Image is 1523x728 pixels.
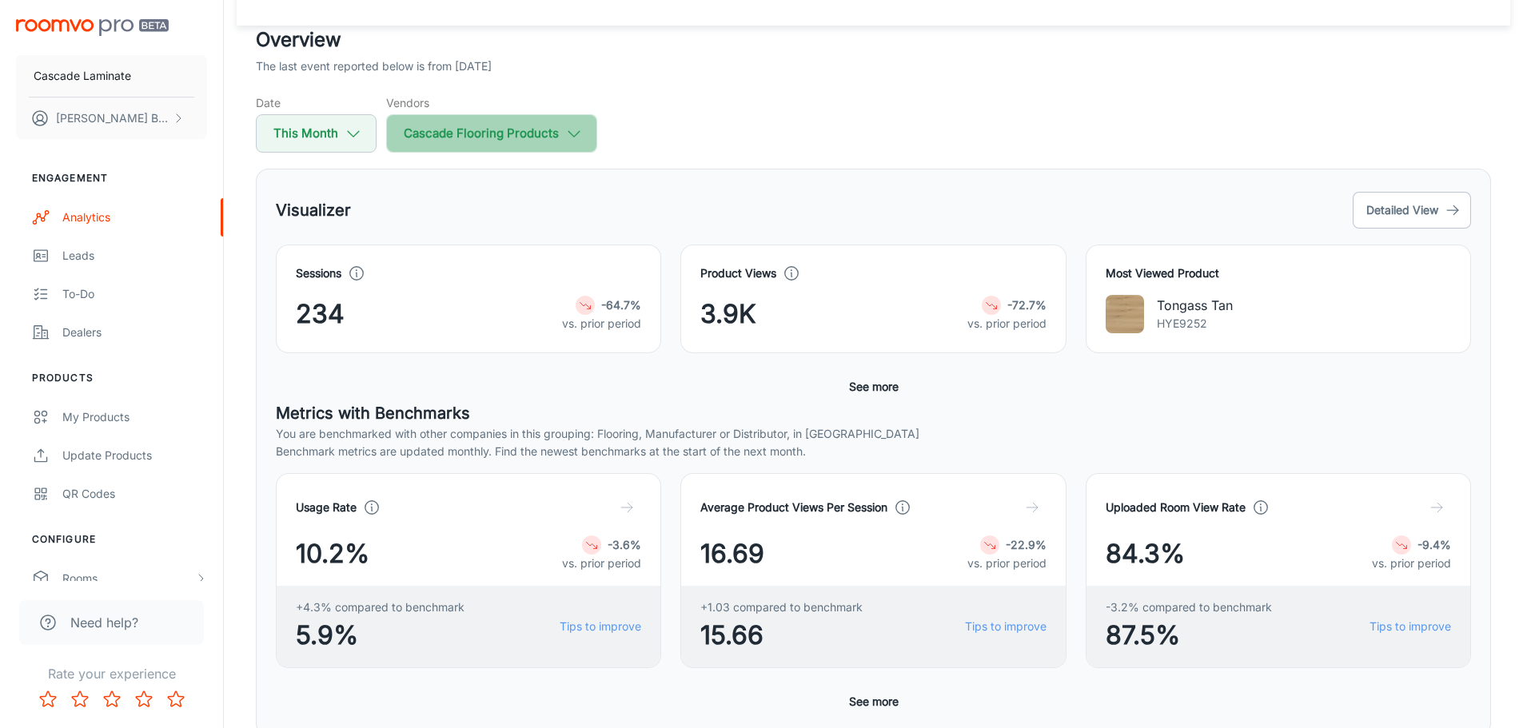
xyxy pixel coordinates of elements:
span: 10.2% [296,535,369,573]
p: You are benchmarked with other companies in this grouping: Flooring, Manufacturer or Distributor,... [276,425,1471,443]
span: 15.66 [700,616,863,654]
div: QR Codes [62,485,207,503]
p: [PERSON_NAME] Buckwold [56,109,169,127]
strong: -3.6% [608,538,641,551]
span: Need help? [70,613,138,632]
div: My Products [62,408,207,426]
h4: Most Viewed Product [1106,265,1451,282]
button: See more [843,687,905,716]
div: Analytics [62,209,207,226]
span: +4.3% compared to benchmark [296,599,464,616]
span: 5.9% [296,616,464,654]
button: Rate 1 star [32,683,64,715]
p: Benchmark metrics are updated monthly. Find the newest benchmarks at the start of the next month. [276,443,1471,460]
strong: -22.9% [1006,538,1047,551]
span: 87.5% [1106,616,1272,654]
strong: -72.7% [1007,298,1047,312]
h4: Uploaded Room View Rate [1106,499,1246,516]
h4: Sessions [296,265,341,282]
h5: Metrics with Benchmarks [276,401,1471,425]
button: See more [843,372,905,401]
h5: Date [256,94,377,111]
p: vs. prior period [1372,555,1451,572]
a: Tips to improve [965,618,1047,635]
button: [PERSON_NAME] Buckwold [16,97,207,139]
strong: -64.7% [601,298,641,312]
button: Rate 4 star [128,683,160,715]
p: Tongass Tan [1157,296,1233,315]
div: Leads [62,247,207,265]
div: Rooms [62,570,194,587]
button: Detailed View [1353,192,1471,229]
img: Roomvo PRO Beta [16,19,169,36]
span: 84.3% [1106,535,1185,573]
span: -3.2% compared to benchmark [1106,599,1272,616]
p: vs. prior period [967,555,1047,572]
button: Rate 3 star [96,683,128,715]
p: HYE9252 [1157,315,1233,332]
a: Tips to improve [560,618,641,635]
h5: Vendors [386,94,597,111]
div: Dealers [62,324,207,341]
h4: Product Views [700,265,776,282]
button: Cascade Flooring Products [386,114,597,153]
h2: Overview [256,26,1491,54]
p: The last event reported below is from [DATE] [256,58,492,75]
p: Rate your experience [13,664,210,683]
p: vs. prior period [562,555,641,572]
a: Tips to improve [1370,618,1451,635]
div: Update Products [62,447,207,464]
span: 3.9K [700,295,756,333]
button: Rate 2 star [64,683,96,715]
h4: Average Product Views Per Session [700,499,887,516]
strong: -9.4% [1417,538,1451,551]
div: To-do [62,285,207,303]
h5: Visualizer [276,198,351,222]
img: Tongass Tan [1106,295,1144,333]
p: vs. prior period [967,315,1047,332]
p: vs. prior period [562,315,641,332]
h4: Usage Rate [296,499,357,516]
span: 16.69 [700,535,764,573]
span: +1.03 compared to benchmark [700,599,863,616]
button: This Month [256,114,377,153]
p: Cascade Laminate [34,67,131,85]
button: Rate 5 star [160,683,192,715]
button: Cascade Laminate [16,55,207,97]
span: 234 [296,295,345,333]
